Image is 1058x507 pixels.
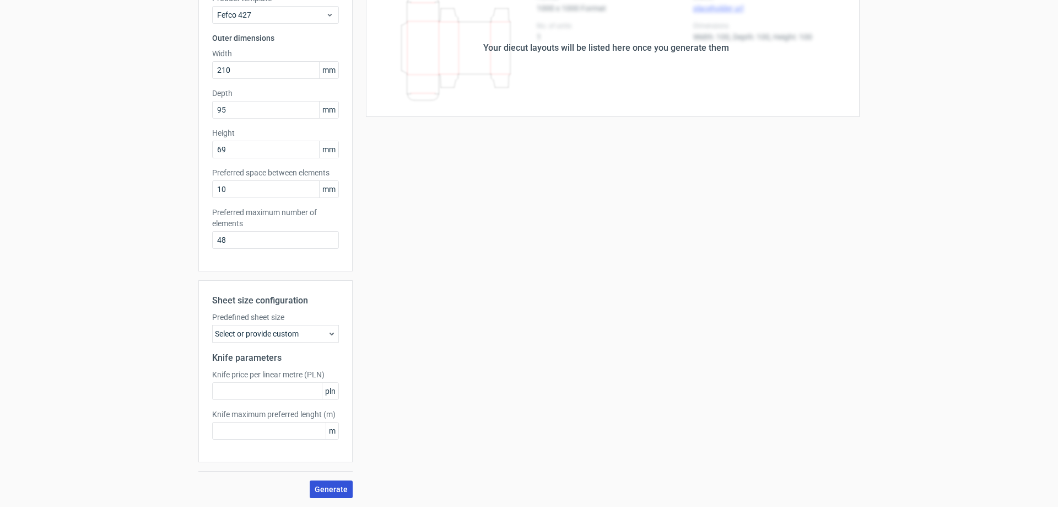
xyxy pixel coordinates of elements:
span: m [326,423,338,439]
div: Select or provide custom [212,325,339,343]
span: mm [319,181,338,198]
div: Your diecut layouts will be listed here once you generate them [483,41,729,55]
span: mm [319,102,338,118]
span: mm [319,62,338,78]
button: Generate [310,481,353,498]
span: Fefco 427 [217,9,326,20]
h2: Knife parameters [212,351,339,365]
h3: Outer dimensions [212,33,339,44]
h2: Sheet size configuration [212,294,339,307]
label: Preferred space between elements [212,167,339,178]
label: Preferred maximum number of elements [212,207,339,229]
span: pln [322,383,338,399]
label: Knife price per linear metre (PLN) [212,369,339,380]
span: Generate [315,485,348,493]
label: Depth [212,88,339,99]
label: Predefined sheet size [212,312,339,323]
label: Knife maximum preferred lenght (m) [212,409,339,420]
label: Height [212,127,339,138]
span: mm [319,141,338,158]
label: Width [212,48,339,59]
